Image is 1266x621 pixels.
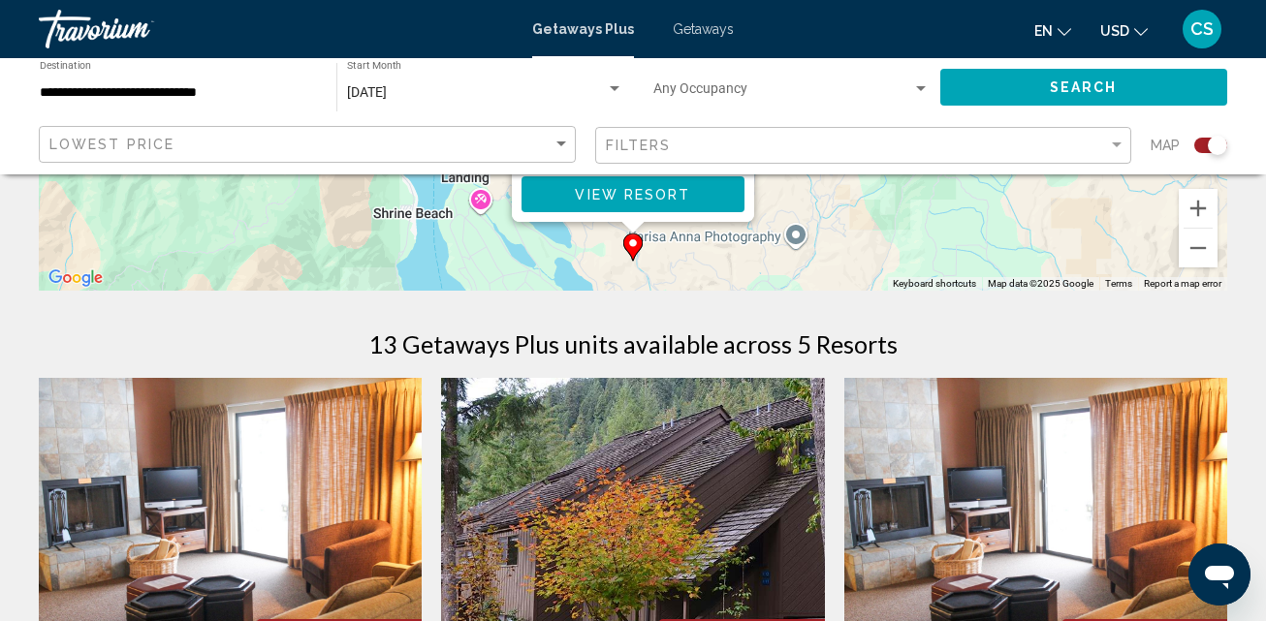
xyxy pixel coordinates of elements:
span: CS [1190,19,1214,39]
span: [DATE] [347,84,387,100]
span: Lowest Price [49,137,174,152]
a: Terms [1105,278,1132,289]
a: Travorium [39,10,513,48]
iframe: Button to launch messaging window [1188,543,1250,605]
mat-select: Sort by [49,137,570,153]
span: USD [1100,23,1129,39]
span: Map data ©2025 Google [988,278,1093,289]
span: Filters [606,138,672,153]
h1: 13 Getaways Plus units available across 5 Resorts [368,329,898,358]
button: Filter [595,126,1132,166]
a: Report a map error [1144,278,1221,289]
a: Getaways [673,21,734,37]
button: View Resort [522,176,744,212]
button: Change currency [1100,16,1148,45]
a: Open this area in Google Maps (opens a new window) [44,265,108,291]
img: Google [44,265,108,291]
button: Keyboard shortcuts [893,277,976,291]
button: User Menu [1177,9,1227,49]
span: Map [1151,132,1180,159]
a: Getaways Plus [532,21,634,37]
button: Zoom in [1179,189,1218,228]
span: View Resort [575,187,690,202]
button: Zoom out [1179,229,1218,267]
span: Search [1050,80,1118,96]
span: en [1034,23,1053,39]
button: Change language [1034,16,1071,45]
button: Search [940,69,1228,105]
